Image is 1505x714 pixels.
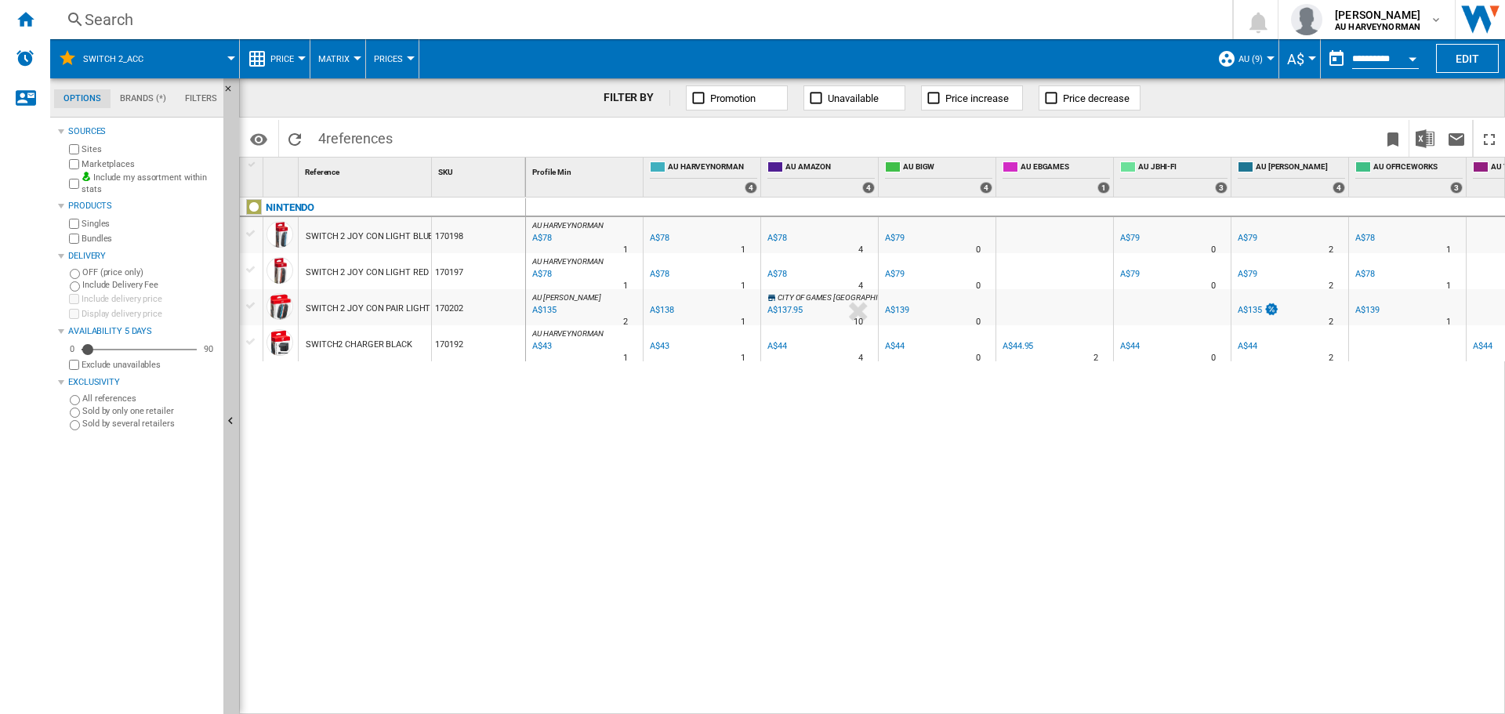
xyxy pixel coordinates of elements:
div: Prices [374,39,411,78]
div: A$78 [767,269,787,279]
div: AU (9) [1217,39,1271,78]
md-slider: Availability [82,342,197,357]
label: Include delivery price [82,293,217,305]
div: A$44 [1473,341,1492,351]
div: A$44 [1238,341,1257,351]
span: AU HARVEYNORMAN [532,257,604,266]
label: Marketplaces [82,158,217,170]
span: AU (9) [1238,54,1263,64]
div: Sort None [302,158,431,182]
div: Sort None [435,158,525,182]
input: All references [70,395,80,405]
div: Delivery Time : 1 day [1446,314,1451,330]
div: A$78 [650,269,669,279]
button: Price [270,39,302,78]
button: A$ [1287,39,1312,78]
button: Price increase [921,85,1023,111]
div: Delivery Time : 2 days [1329,350,1333,366]
div: A$78 [767,233,787,243]
div: A$78 [647,266,669,282]
div: Exclusivity [68,376,217,389]
div: A$79 [1235,230,1257,246]
span: AU HARVEYNORMAN [532,329,604,338]
img: mysite-bg-18x18.png [82,172,91,181]
label: Singles [82,218,217,230]
label: All references [82,393,217,404]
md-menu: Currency [1279,39,1321,78]
div: AU [PERSON_NAME] 4 offers sold by AU KOGAN [1235,158,1348,197]
input: Include Delivery Fee [70,281,80,292]
button: Options [243,125,274,153]
div: SKU Sort None [435,158,525,182]
div: A$79 [1235,266,1257,282]
span: Price [270,54,294,64]
input: Display delivery price [69,309,79,319]
div: A$138 [650,305,674,315]
div: Last updated : Tuesday, 19 August 2025 10:28 [530,230,552,246]
input: Include my assortment within stats [69,174,79,194]
div: SWITCH 2 JOY CON LIGHT RED [306,255,428,291]
div: A$44 [1118,339,1140,354]
label: Sold by only one retailer [82,405,217,417]
label: Bundles [82,233,217,245]
md-tab-item: Options [54,89,111,108]
div: Delivery Time : 2 days [1329,314,1333,330]
input: Include delivery price [69,294,79,304]
span: Reference [305,168,339,176]
div: Delivery Time : 0 day [1211,242,1216,258]
div: Sources [68,125,217,138]
div: Matrix [318,39,357,78]
img: profile.jpg [1291,4,1322,35]
div: A$78 [765,266,787,282]
span: AU AMAZON [785,161,875,175]
button: Maximize [1474,120,1505,157]
div: Click to filter on that brand [266,198,314,217]
span: Price increase [945,92,1009,104]
div: Switch 2_ACC [58,39,231,78]
div: Delivery Time : 0 day [976,350,981,366]
div: 4 offers sold by AU BIGW [980,182,992,194]
div: Delivery Time : 1 day [1446,242,1451,258]
span: AU EBGAMES [1021,161,1110,175]
input: Sites [69,144,79,154]
div: Delivery Time : 1 day [741,242,745,258]
div: Delivery Time : 1 day [741,278,745,294]
div: Products [68,200,217,212]
input: Sold by only one retailer [70,408,80,418]
input: Bundles [69,234,79,244]
div: A$79 [1118,266,1140,282]
div: AU AMAZON 4 offers sold by AU AMAZON [764,158,878,197]
div: Sort None [267,158,298,182]
div: SWITCH 2 JOY CON PAIR LIGHT BLUE RED [306,291,470,327]
input: Singles [69,219,79,229]
span: references [326,130,393,147]
div: 3 offers sold by AU JBHI-FI [1215,182,1228,194]
label: Display delivery price [82,308,217,320]
div: A$78 [1355,233,1375,243]
b: AU HARVEYNORMAN [1335,22,1420,32]
button: Reload [279,120,310,157]
span: AU HARVEYNORMAN [532,221,604,230]
div: Sort None [529,158,643,182]
img: promotionV3.png [1264,303,1279,316]
div: Reference Sort None [302,158,431,182]
div: A$44 [883,339,905,354]
div: 170198 [432,217,525,253]
span: AU HARVEYNORMAN [668,161,757,175]
div: AU HARVEYNORMAN 4 offers sold by AU HARVEYNORMAN [647,158,760,197]
button: Download in Excel [1409,120,1441,157]
span: Profile Min [532,168,571,176]
div: Delivery Time : 0 day [976,242,981,258]
div: 170192 [432,325,525,361]
div: A$43 [647,339,669,354]
div: Delivery Time : 0 day [1211,278,1216,294]
div: Delivery Time : 1 day [623,242,628,258]
div: A$44 [1120,341,1140,351]
div: Last updated : Tuesday, 19 August 2025 12:16 [530,303,557,318]
span: AU [PERSON_NAME] [532,293,600,302]
div: SWITCH 2 JOY CON LIGHT BLUE [306,219,433,255]
div: Delivery Time : 2 days [1329,242,1333,258]
div: 3 offers sold by AU OFFICEWORKS [1450,182,1463,194]
div: Last updated : Tuesday, 19 August 2025 09:29 [530,266,552,282]
label: Exclude unavailables [82,359,217,371]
